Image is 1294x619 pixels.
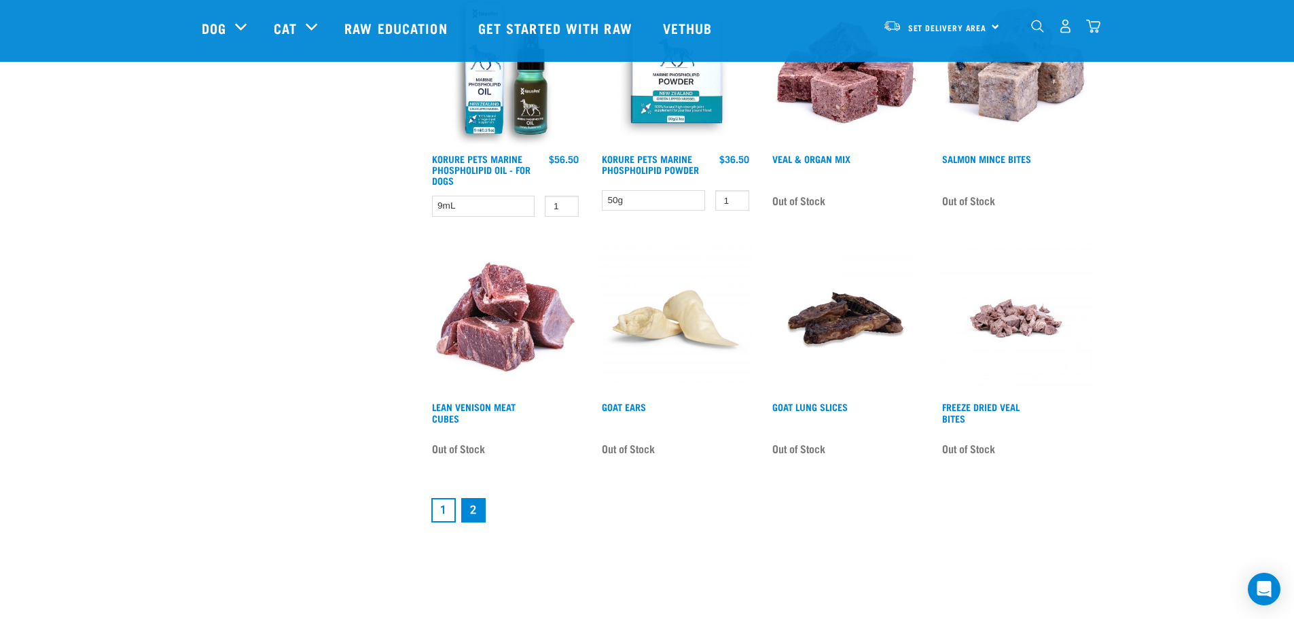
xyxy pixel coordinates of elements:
[719,154,749,164] div: $36.50
[772,404,848,409] a: Goat Lung Slices
[549,154,579,164] div: $56.50
[432,156,531,183] a: Korure Pets Marine Phospholipid Oil - for Dogs
[772,156,850,161] a: Veal & Organ Mix
[883,20,901,32] img: van-moving.png
[331,1,464,55] a: Raw Education
[1058,19,1073,33] img: user.png
[769,241,923,395] img: 59052
[942,156,1031,161] a: Salmon Mince Bites
[602,156,699,172] a: Korure Pets Marine Phospholipid Powder
[602,404,646,409] a: Goat Ears
[431,498,456,523] a: Goto page 1
[602,438,655,459] span: Out of Stock
[432,404,516,420] a: Lean Venison Meat Cubes
[432,438,485,459] span: Out of Stock
[939,241,1093,395] img: Dried Veal Bites 1698
[461,498,486,523] a: Page 2
[429,495,1093,525] nav: pagination
[942,404,1020,420] a: Freeze Dried Veal Bites
[545,196,579,217] input: 1
[772,190,825,211] span: Out of Stock
[1031,20,1044,33] img: home-icon-1@2x.png
[772,438,825,459] span: Out of Stock
[274,18,297,38] a: Cat
[465,1,649,55] a: Get started with Raw
[942,438,995,459] span: Out of Stock
[908,25,987,30] span: Set Delivery Area
[202,18,226,38] a: Dog
[649,1,730,55] a: Vethub
[1248,573,1280,605] div: Open Intercom Messenger
[942,190,995,211] span: Out of Stock
[598,241,753,395] img: Goat Ears
[715,190,749,211] input: 1
[1086,19,1100,33] img: home-icon@2x.png
[429,241,583,395] img: 1181 Wild Venison Meat Cubes Boneless 01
